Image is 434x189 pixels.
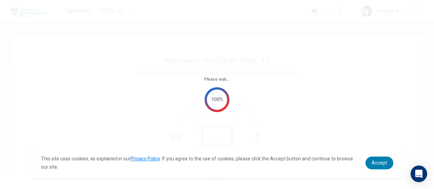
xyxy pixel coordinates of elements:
[211,96,223,103] div: 100%
[365,157,393,169] a: dismiss cookie message
[131,156,160,161] a: Privacy Policy
[372,160,387,166] span: Accept
[411,166,427,182] div: Open Intercom Messenger
[204,77,230,82] span: Please wait...
[41,156,353,170] span: This site uses cookies, as explained in our . If you agree to the use of cookies, please click th...
[33,148,402,178] div: cookieconsent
